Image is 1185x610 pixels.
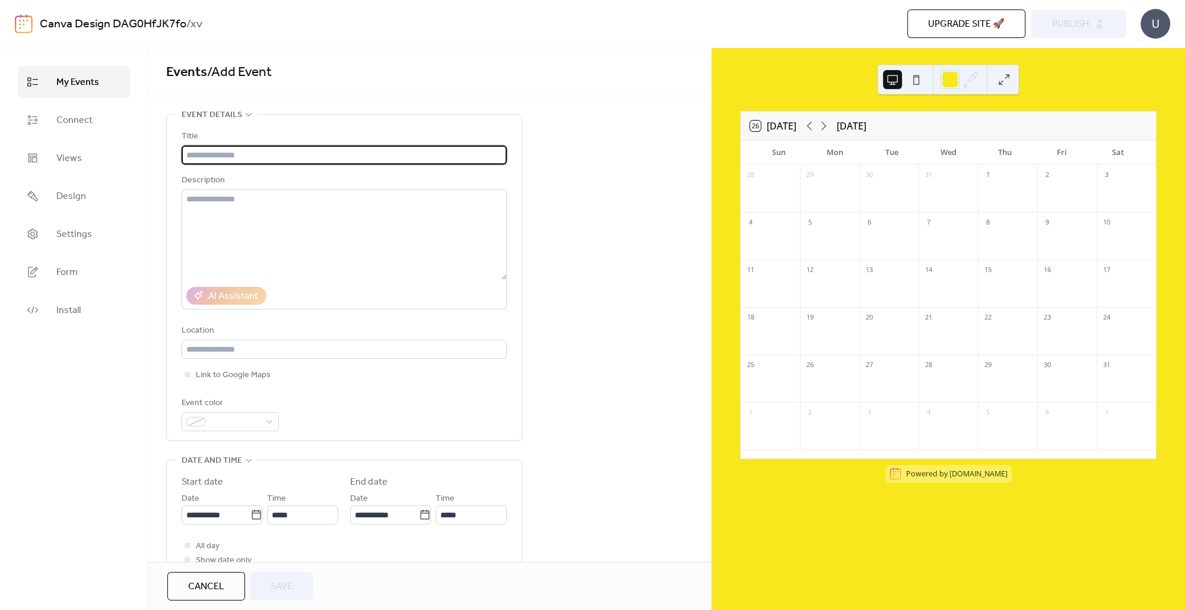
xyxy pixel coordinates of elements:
div: 30 [1041,359,1054,372]
span: Time [436,492,455,506]
span: Install [56,304,81,318]
div: 7 [922,216,935,229]
span: My Events [56,75,99,90]
span: Form [56,266,78,280]
a: Views [18,142,130,174]
div: 18 [744,311,757,324]
span: Cancel [188,580,224,594]
div: Powered by [906,468,1008,478]
div: Event color [182,396,277,410]
div: 19 [803,311,817,324]
img: logo [15,14,33,33]
div: 9 [1041,216,1054,229]
div: 4 [744,216,757,229]
div: Mon [807,141,863,165]
div: 15 [981,264,995,277]
div: Sat [1090,141,1146,165]
div: Thu [977,141,1033,165]
div: 21 [922,311,935,324]
span: Date and time [182,454,242,468]
button: 26[DATE] [746,118,800,134]
div: 30 [863,169,876,182]
span: Event details [182,108,242,122]
div: 25 [744,359,757,372]
span: Settings [56,227,92,242]
div: 11 [744,264,757,277]
div: 6 [1041,406,1054,419]
span: Views [56,151,82,166]
div: 28 [922,359,935,372]
div: 16 [1041,264,1054,277]
a: [DOMAIN_NAME] [949,468,1008,478]
a: Events [166,59,207,86]
div: 17 [1100,264,1113,277]
div: 14 [922,264,935,277]
div: Tue [863,141,920,165]
a: Settings [18,218,130,250]
a: My Events [18,66,130,98]
div: 13 [863,264,876,277]
div: 29 [803,169,817,182]
div: Wed [920,141,976,165]
div: 24 [1100,311,1113,324]
span: Connect [56,113,93,128]
div: 12 [803,264,817,277]
span: / Add Event [207,59,272,86]
span: Date [182,492,199,506]
a: Form [18,256,130,288]
a: Design [18,180,130,212]
div: 31 [1100,359,1113,372]
div: U [1140,9,1170,39]
div: Fri [1033,141,1089,165]
span: Link to Google Maps [196,368,271,383]
div: 4 [922,406,935,419]
div: 7 [1100,406,1113,419]
button: Upgrade site 🚀 [907,10,1025,38]
span: Show date only [196,554,252,568]
div: 3 [1100,169,1113,182]
div: 22 [981,311,995,324]
a: Install [18,294,130,326]
div: [DATE] [837,119,866,133]
div: 5 [803,216,817,229]
div: 2 [1041,169,1054,182]
div: 6 [863,216,876,229]
b: xv [190,13,202,36]
div: 29 [981,359,995,372]
div: 10 [1100,216,1113,229]
b: / [186,13,190,36]
a: Canva Design DAG0HfJK7fo [40,13,186,36]
div: Title [182,129,504,144]
a: Connect [18,104,130,136]
span: Time [267,492,286,506]
div: 3 [863,406,876,419]
span: Design [56,189,86,204]
div: 8 [981,216,995,229]
div: 26 [803,359,817,372]
div: 20 [863,311,876,324]
div: Sun [750,141,806,165]
span: Date [350,492,368,506]
div: 27 [863,359,876,372]
button: Cancel [167,572,245,600]
div: 2 [803,406,817,419]
div: Location [182,324,504,338]
div: 31 [922,169,935,182]
div: 1 [744,406,757,419]
div: 5 [981,406,995,419]
div: Start date [182,475,223,489]
span: Upgrade site 🚀 [928,17,1005,31]
div: 28 [744,169,757,182]
div: End date [350,475,387,489]
span: All day [196,539,220,554]
div: 1 [981,169,995,182]
div: Description [182,173,504,188]
div: 23 [1041,311,1054,324]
